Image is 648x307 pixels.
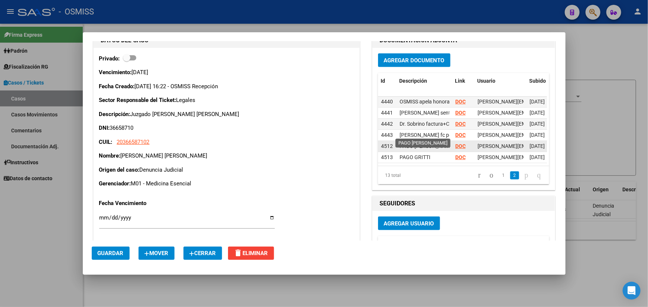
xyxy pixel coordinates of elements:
strong: Descripción: [99,111,130,118]
h1: SEGUIDORES [380,199,547,208]
strong: DATOS DEL CASO [101,37,149,44]
span: Dr. Sobrino factura+CBU [400,121,456,127]
p: Fecha Vencimiento [99,199,176,208]
span: Subido [530,78,546,84]
span: [PERSON_NAME] sentencia camara x honorarios [DATE] [400,110,528,116]
button: Cerrar [183,247,222,260]
strong: Origen del caso: [99,166,140,173]
a: go to previous page [486,171,497,179]
mat-icon: delete [234,248,243,257]
span: PAGO GRITTI [400,154,430,160]
p: M01 - Medicina Esencial [99,179,354,188]
datatable-header-cell: Link [452,73,475,89]
p: [DATE] [99,68,354,77]
span: 4513 [381,154,393,160]
a: DOC [455,99,466,105]
span: 20366587102 [117,139,150,145]
strong: Sector Responsable del Ticket: [99,97,176,103]
span: Agregar Documento [384,57,445,64]
p: 36658710 [99,124,354,132]
button: Eliminar [228,247,274,260]
strong: Fecha Creado: [99,83,135,90]
datatable-header-cell: Usuario [475,73,527,89]
a: go to next page [521,171,532,179]
span: Id [381,78,385,84]
datatable-header-cell: Id [378,73,397,89]
div: Open Intercom Messenger [623,282,641,300]
span: Guardar [98,250,124,257]
p: Legales [99,96,354,105]
li: page 1 [498,169,509,182]
span: OSMISS apela honorarios [400,99,458,105]
span: Agregar Usuario [384,220,434,227]
datatable-header-cell: Descripción [397,73,452,89]
span: [DATE] [530,154,545,160]
span: 4512 [381,143,393,149]
datatable-header-cell: Acción [508,236,545,252]
button: Mover [139,247,175,260]
strong: Gerenciador: [99,180,131,187]
strong: Vencimiento: [99,69,132,76]
a: DOC [455,143,466,149]
div: 13 total [378,166,411,185]
a: DOC [455,110,466,116]
button: Agregar Documento [378,53,450,67]
span: 4441 [381,110,393,116]
strong: Nombre: [99,152,121,159]
strong: CUIL: [99,139,113,145]
span: Mover [144,250,169,257]
span: PAGO [PERSON_NAME] [400,143,454,149]
datatable-header-cell: Nombre y Apellido [378,236,452,252]
span: Descripción [400,78,427,84]
span: Link [455,78,465,84]
strong: Privado: [99,55,120,62]
span: 4440 [381,99,393,105]
span: [DATE] [530,143,545,149]
a: DOC [455,132,466,138]
a: DOC [455,121,466,127]
button: Guardar [92,247,130,260]
span: 4443 [381,132,393,138]
span: [DATE] [530,99,545,105]
span: Eliminar [234,250,268,257]
a: go to last page [534,171,544,179]
span: 4442 [381,121,393,127]
span: [DATE] [530,132,545,138]
span: Cerrar [189,250,216,257]
span: [DATE] [530,121,545,127]
li: page 2 [509,169,520,182]
p: [DATE] 16:22 - OSMISS Recepción [99,82,354,91]
datatable-header-cell: Subido [527,73,564,89]
datatable-header-cell: Email [452,236,508,252]
a: go to first page [475,171,484,179]
a: DOC [455,154,466,160]
span: [PERSON_NAME] fc por honorarios [400,132,480,138]
p: Denuncia Judicial [99,166,354,174]
p: Juzgado [PERSON_NAME] [PERSON_NAME] [99,110,354,119]
p: [PERSON_NAME] [PERSON_NAME] [99,152,354,160]
strong: DNI: [99,125,110,131]
button: Agregar Usuario [378,217,440,230]
a: 2 [510,171,519,179]
a: 1 [499,171,508,179]
span: [DATE] [530,110,545,116]
span: Usuario [478,78,496,84]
